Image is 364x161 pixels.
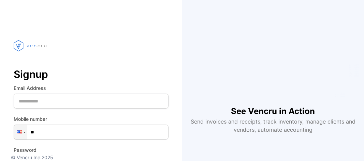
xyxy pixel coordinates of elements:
[14,115,169,123] label: Mobile number
[14,146,169,154] label: Password
[200,27,346,94] iframe: YouTube video player
[231,94,315,117] h1: See Vencru in Action
[14,66,169,82] p: Signup
[14,125,27,139] div: United States: + 1
[14,27,48,64] img: vencru logo
[14,84,169,92] label: Email Address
